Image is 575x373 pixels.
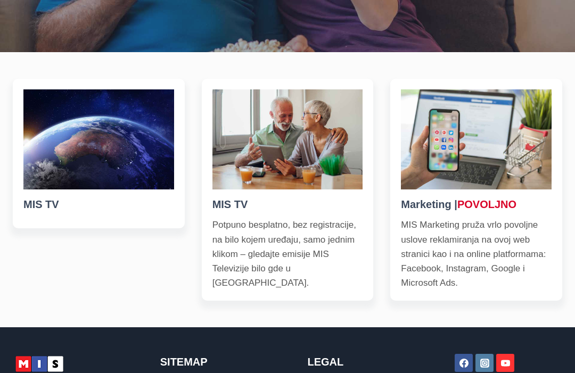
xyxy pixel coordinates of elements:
[212,197,363,213] h5: MIS TV
[401,197,552,213] h5: Marketing |
[457,199,516,211] red: POVOLJNO
[475,354,494,372] a: Instagram
[212,218,363,291] p: Potpuno besplatno, bez registracije, na bilo kojem uređaju, samo jednim klikom – gledajte emisije...
[455,354,473,372] a: Facebook
[160,354,268,370] h2: Sitemap
[202,79,374,302] a: MIS TVPotpuno besplatno, bez registracije, na bilo kojem uređaju, samo jednim klikom – gledajte e...
[308,354,415,370] h2: Legal
[496,354,514,372] a: YouTube
[401,218,552,291] p: MIS Marketing pruža vrlo povoljne uslove reklamiranja na ovoj web stranici kao i na online platfo...
[390,79,562,302] a: Marketing |POVOLJNOMIS Marketing pruža vrlo povoljne uslove reklamiranja na ovoj web stranici kao...
[23,197,174,213] h5: MIS TV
